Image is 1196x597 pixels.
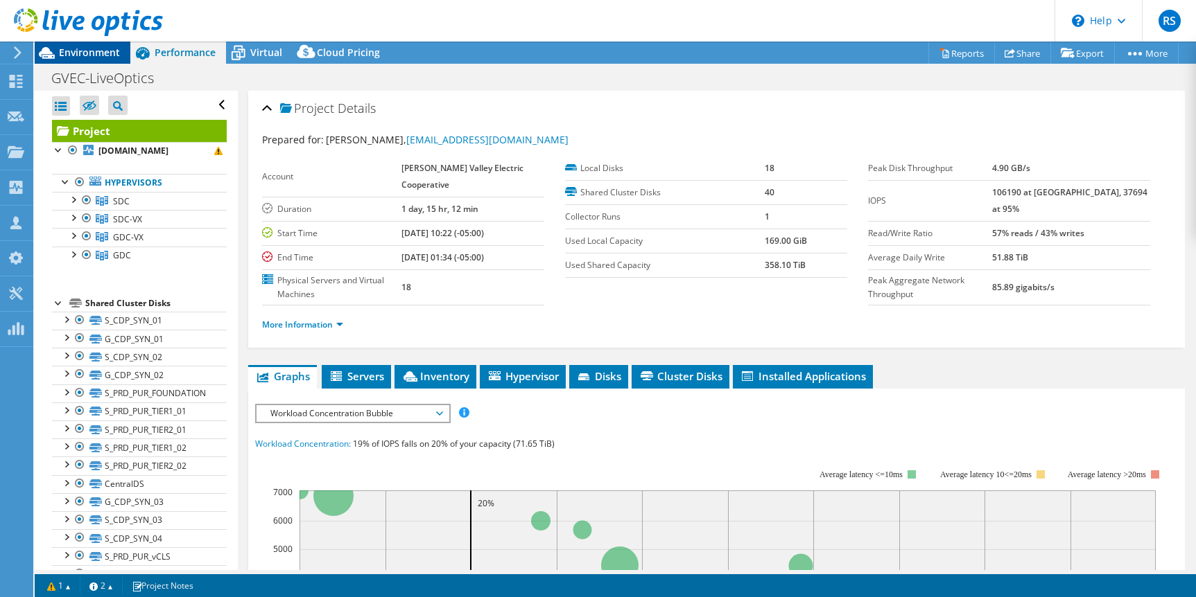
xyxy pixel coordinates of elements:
span: Hypervisor [487,369,559,383]
span: Virtual [250,46,282,59]
span: Servers [329,369,384,383]
a: [DOMAIN_NAME] [52,142,227,160]
tspan: Average latency 10<=20ms [940,470,1032,479]
a: G_CDP_SYN_01 [52,330,227,348]
label: Used Local Capacity [565,234,765,248]
a: S_PRD_PUR_TIER2_02 [52,456,227,474]
text: 7000 [273,486,293,498]
a: GDC-VX [52,228,227,246]
a: More [1114,42,1179,64]
span: [PERSON_NAME], [326,133,569,146]
a: More Information [262,319,343,330]
b: 85.89 gigabits/s [992,281,1055,293]
b: 1 day, 15 hr, 12 min [401,203,478,215]
span: SDC-VX [113,213,142,225]
span: Environment [59,46,120,59]
a: S_CDP_SYN_04 [52,529,227,547]
label: Read/Write Ratio [868,226,992,240]
text: 20% [478,497,494,509]
a: Hypervisors [52,174,227,192]
b: 106190 at [GEOGRAPHIC_DATA], 37694 at 95% [992,186,1147,215]
label: Prepared for: [262,133,324,146]
label: Duration [262,202,401,216]
span: GDC [113,249,131,261]
b: 4.90 GB/s [992,162,1030,174]
svg: \n [1072,15,1084,27]
label: Collector Runs [565,210,765,224]
b: 358.10 TiB [765,259,806,271]
b: 169.00 GiB [765,235,807,247]
text: 6000 [273,515,293,526]
a: S_PRD_PUR_TIER2_01 [52,420,227,438]
label: Account [262,170,401,184]
b: 18 [765,162,774,174]
span: Inventory [401,369,469,383]
span: RS [1159,10,1181,32]
a: Share [994,42,1051,64]
b: 40 [765,186,774,198]
div: Shared Cluster Disks [85,295,227,312]
label: Local Disks [565,161,765,175]
b: 51.88 TiB [992,251,1028,263]
a: S_CDP_SYN_02 [52,348,227,366]
label: End Time [262,251,401,265]
span: Cluster Disks [639,369,722,383]
span: Disks [576,369,621,383]
b: 18 [401,281,411,293]
b: 1 [765,211,770,222]
a: G_CDP_SYN_03 [52,493,227,511]
span: GDC-VX [113,231,144,243]
a: 1 [37,577,80,594]
b: [DATE] 10:22 (-05:00) [401,227,484,239]
text: Average latency >20ms [1068,470,1146,479]
a: Reports [928,42,995,64]
a: S_PRD_PUR_TIER1_01 [52,402,227,420]
a: S_PRD_PUR_FOUNDATION [52,384,227,402]
label: Start Time [262,226,401,240]
h1: GVEC-LiveOptics [45,71,175,86]
a: S_CDP_SYN_03 [52,511,227,529]
a: GDC [52,247,227,265]
a: CentralDS [52,475,227,493]
label: Peak Disk Throughput [868,161,992,175]
a: S_PRD_PUR_TIER1_02 [52,438,227,456]
a: Project [52,120,227,142]
a: S_PRD_PUR_AUXILIARY [52,565,227,583]
label: Shared Cluster Disks [565,186,765,199]
span: Performance [155,46,216,59]
span: Workload Concentration Bubble [263,405,442,422]
span: Installed Applications [740,369,866,383]
b: [DATE] 01:34 (-05:00) [401,251,484,263]
span: Cloud Pricing [317,46,380,59]
label: Peak Aggregate Network Throughput [868,274,992,301]
a: S_CDP_SYN_01 [52,312,227,330]
b: [PERSON_NAME] Valley Electric Cooperative [401,162,523,190]
b: 57% reads / 43% writes [992,227,1084,239]
a: 2 [80,577,123,594]
a: S_PRD_PUR_vCLS [52,547,227,565]
span: Details [338,100,376,116]
tspan: Average latency <=10ms [820,470,903,479]
span: Graphs [255,369,310,383]
a: Project Notes [122,577,203,594]
label: IOPS [868,194,992,208]
a: [EMAIL_ADDRESS][DOMAIN_NAME] [406,133,569,146]
a: SDC [52,192,227,210]
span: SDC [113,195,130,207]
label: Average Daily Write [868,251,992,265]
b: [DOMAIN_NAME] [98,145,168,157]
text: 5000 [273,543,293,555]
span: Workload Concentration: [255,438,351,449]
span: Project [280,102,334,116]
span: 19% of IOPS falls on 20% of your capacity (71.65 TiB) [353,438,555,449]
a: G_CDP_SYN_02 [52,366,227,384]
label: Physical Servers and Virtual Machines [262,274,401,301]
a: SDC-VX [52,210,227,228]
a: Export [1050,42,1115,64]
label: Used Shared Capacity [565,258,765,272]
